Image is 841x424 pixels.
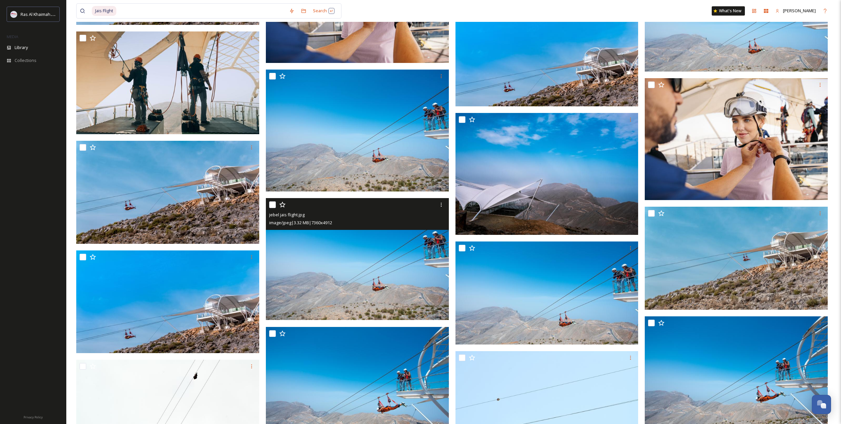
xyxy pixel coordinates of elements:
[712,6,745,16] a: What's New
[266,70,449,191] img: jebel jais flight.jpg
[455,241,638,344] img: Jebel Jais Flight.jpg
[310,4,338,17] div: Search
[783,8,816,14] span: [PERSON_NAME]
[645,207,828,310] img: jebel jais flight.jpg
[11,11,17,18] img: Logo_RAKTDA_RGB-01.png
[645,78,828,200] img: Jais Flight.jpg
[24,413,43,421] a: Privacy Policy
[24,415,43,419] span: Privacy Policy
[812,395,831,414] button: Open Chat
[21,11,114,17] span: Ras Al Khaimah Tourism Development Authority
[76,250,259,353] img: jebel jais flight.jpg
[269,220,332,226] span: image/jpeg | 3.32 MB | 7360 x 4912
[76,31,259,134] img: zipline and sky tour.jpg
[455,3,638,106] img: jebel jais flight.jpg
[15,44,28,51] span: Library
[15,57,36,64] span: Collections
[7,34,18,39] span: MEDIA
[92,6,116,16] span: Jais Flight
[455,113,638,235] img: jebel jais flight.jpg
[269,212,305,218] span: jebel jais flight.jpg
[76,141,259,244] img: jebel jais flight.jpg
[772,4,819,17] a: [PERSON_NAME]
[266,198,449,320] img: jebel jais flight.jpg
